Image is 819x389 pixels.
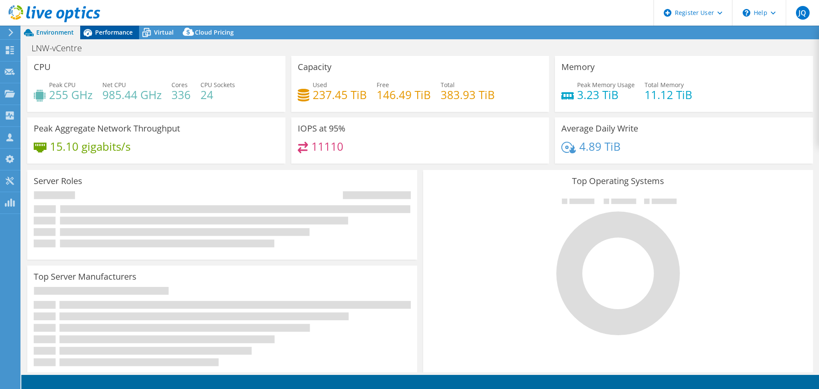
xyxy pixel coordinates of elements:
h4: 146.49 TiB [377,90,431,99]
svg: \n [743,9,750,17]
h3: Capacity [298,62,331,72]
span: Performance [95,28,133,36]
h1: LNW-vCentre [28,44,95,53]
h4: 336 [171,90,191,99]
h4: 237.45 TiB [313,90,367,99]
span: Peak Memory Usage [577,81,635,89]
span: Free [377,81,389,89]
span: Used [313,81,327,89]
h3: Average Daily Write [561,124,638,133]
span: Cloud Pricing [195,28,234,36]
h3: Peak Aggregate Network Throughput [34,124,180,133]
span: Environment [36,28,74,36]
span: Total Memory [645,81,684,89]
h4: 4.89 TiB [579,142,621,151]
h4: 11110 [311,142,343,151]
span: JQ [796,6,810,20]
h3: Top Operating Systems [430,176,807,186]
span: Total [441,81,455,89]
h3: Memory [561,62,595,72]
h3: IOPS at 95% [298,124,346,133]
h4: 15.10 gigabits/s [50,142,131,151]
h4: 3.23 TiB [577,90,635,99]
h3: Top Server Manufacturers [34,272,136,281]
span: Peak CPU [49,81,76,89]
h4: 255 GHz [49,90,93,99]
h4: 985.44 GHz [102,90,162,99]
h4: 383.93 TiB [441,90,495,99]
span: Net CPU [102,81,126,89]
span: Virtual [154,28,174,36]
h3: Server Roles [34,176,82,186]
h3: CPU [34,62,51,72]
span: CPU Sockets [200,81,235,89]
span: Cores [171,81,188,89]
h4: 24 [200,90,235,99]
h4: 11.12 TiB [645,90,692,99]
